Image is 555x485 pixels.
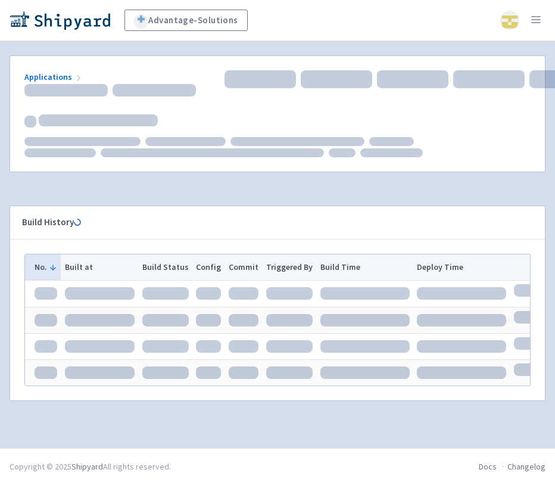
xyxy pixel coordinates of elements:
[22,216,514,229] div: Build History
[316,254,413,281] th: Build Time
[225,254,263,281] th: Commit
[263,254,317,281] th: Triggered By
[35,261,57,273] button: No.
[413,254,510,281] th: Deploy Time
[61,254,138,281] th: Built at
[507,461,545,472] a: Changelog
[10,11,110,30] img: Shipyard logo
[192,254,225,281] th: Config
[71,461,103,472] a: Shipyard
[24,71,83,82] a: Applications
[138,254,192,281] th: Build Status
[10,461,171,473] div: Copyright © 2025 All rights reserved.
[124,10,248,31] a: Advantage-Solutions
[479,461,497,472] a: Docs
